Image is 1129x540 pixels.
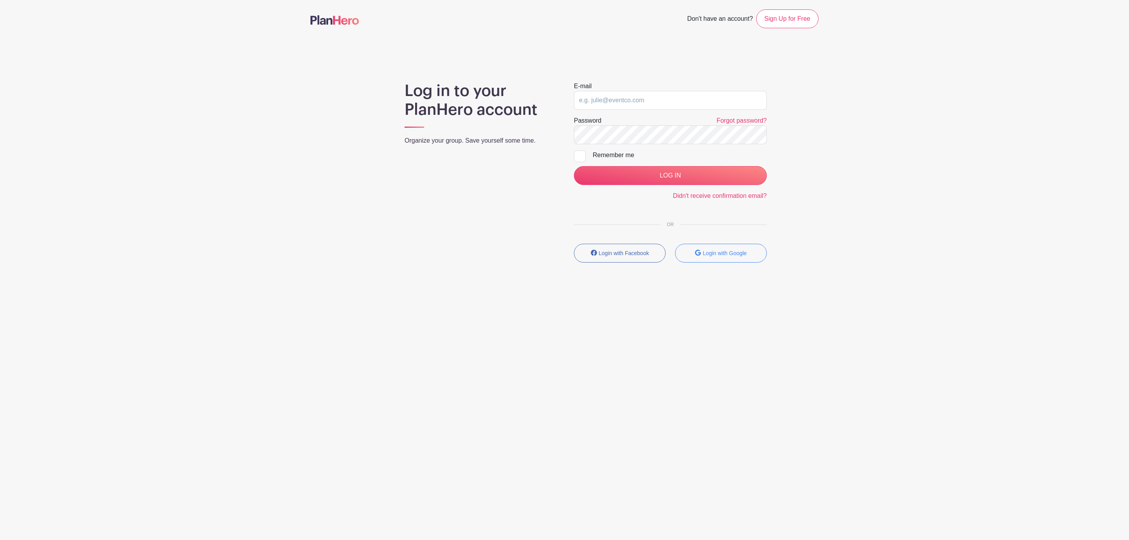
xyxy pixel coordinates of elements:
span: OR [661,222,680,227]
a: Didn't receive confirmation email? [673,192,767,199]
small: Login with Facebook [599,250,649,256]
span: Don't have an account? [687,11,753,28]
button: Login with Facebook [574,244,666,263]
small: Login with Google [703,250,747,256]
a: Sign Up for Free [756,9,819,28]
button: Login with Google [675,244,767,263]
img: logo-507f7623f17ff9eddc593b1ce0a138ce2505c220e1c5a4e2b4648c50719b7d32.svg [310,15,359,25]
label: Password [574,116,601,125]
div: Remember me [593,150,767,160]
p: Organize your group. Save yourself some time. [405,136,555,145]
label: E-mail [574,82,592,91]
h1: Log in to your PlanHero account [405,82,555,119]
input: LOG IN [574,166,767,185]
input: e.g. julie@eventco.com [574,91,767,110]
a: Forgot password? [717,117,767,124]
